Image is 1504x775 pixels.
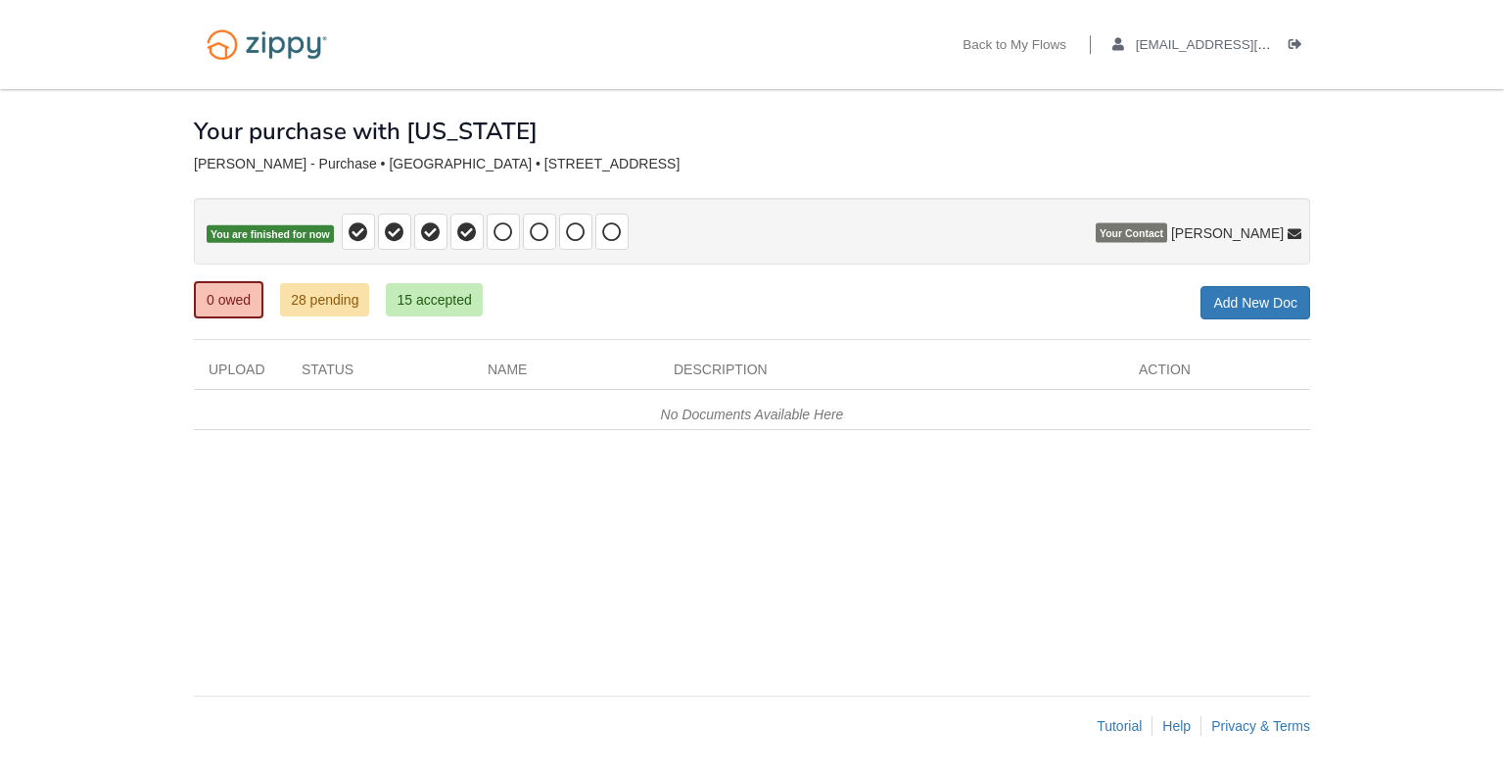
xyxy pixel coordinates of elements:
[1124,360,1310,389] div: Action
[194,281,263,318] a: 0 owed
[659,360,1124,389] div: Description
[287,360,473,389] div: Status
[194,20,340,70] img: Logo
[1200,286,1310,319] a: Add New Doc
[1171,223,1284,243] span: [PERSON_NAME]
[1112,37,1360,57] a: edit profile
[194,360,287,389] div: Upload
[1289,37,1310,57] a: Log out
[1097,718,1142,734] a: Tutorial
[1136,37,1360,52] span: cathylhansen@gmail.com
[1211,718,1310,734] a: Privacy & Terms
[1162,718,1191,734] a: Help
[473,360,659,389] div: Name
[194,119,538,144] h1: Your purchase with [US_STATE]
[963,37,1066,57] a: Back to My Flows
[386,283,482,316] a: 15 accepted
[207,225,334,244] span: You are finished for now
[1096,223,1167,243] span: Your Contact
[280,283,369,316] a: 28 pending
[661,407,844,422] em: No Documents Available Here
[194,156,1310,172] div: [PERSON_NAME] - Purchase • [GEOGRAPHIC_DATA] • [STREET_ADDRESS]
